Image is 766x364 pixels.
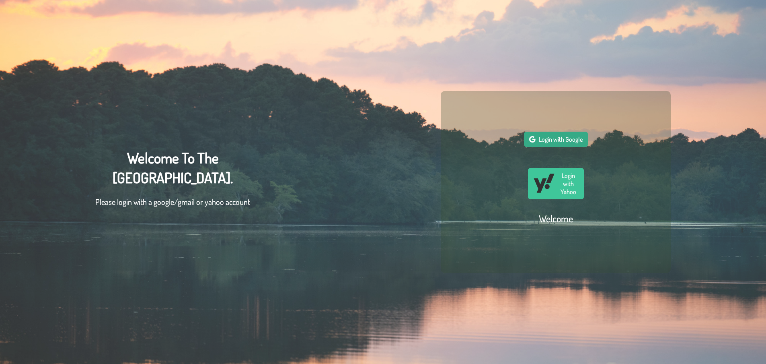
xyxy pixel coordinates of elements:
span: Login with Yahoo [558,172,579,196]
p: Please login with a google/gmail or yahoo account [95,196,250,208]
button: Login with Google [524,132,588,147]
h2: Welcome [539,212,573,225]
div: Welcome To The [GEOGRAPHIC_DATA]. [95,148,250,216]
span: Login with Google [539,135,583,143]
button: Login with Yahoo [528,168,584,199]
